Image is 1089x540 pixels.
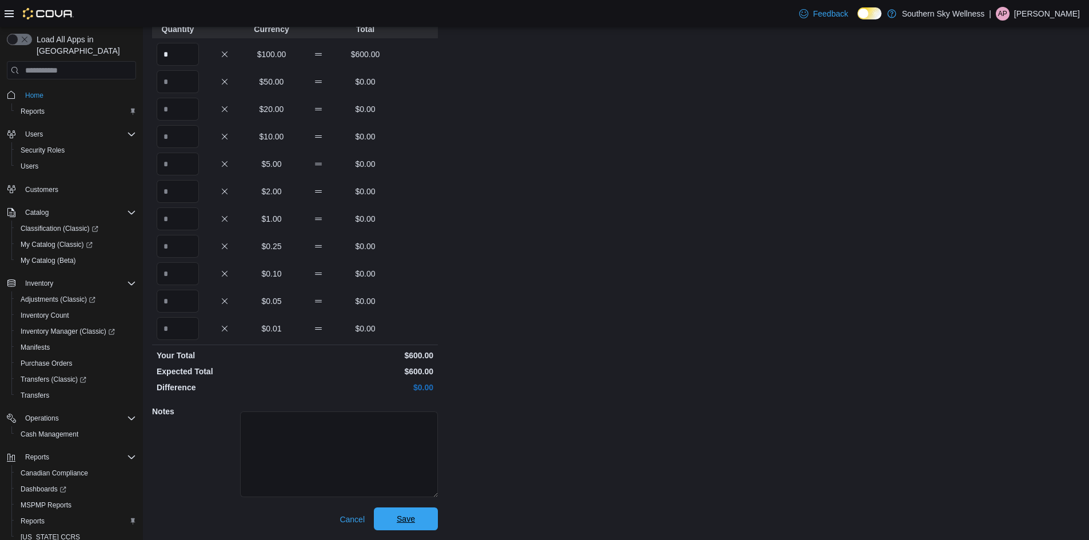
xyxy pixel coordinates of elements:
span: Transfers (Classic) [21,375,86,384]
input: Quantity [157,180,199,203]
p: $1.00 [250,213,293,225]
span: Transfers [21,391,49,400]
p: $0.00 [344,268,386,279]
p: $0.00 [344,295,386,307]
input: Quantity [157,317,199,340]
button: Reports [21,450,54,464]
span: Users [16,159,136,173]
a: Feedback [795,2,852,25]
span: My Catalog (Classic) [16,238,136,251]
span: Manifests [16,341,136,354]
p: Southern Sky Wellness [902,7,984,21]
span: Inventory Count [16,309,136,322]
a: Customers [21,183,63,197]
button: Inventory [2,275,141,291]
p: Currency [250,23,293,35]
span: Reports [16,105,136,118]
p: $0.00 [344,241,386,252]
a: Reports [16,514,49,528]
p: $0.00 [344,186,386,197]
p: $0.00 [344,213,386,225]
p: Expected Total [157,366,293,377]
span: Save [397,513,415,525]
input: Quantity [157,43,199,66]
button: MSPMP Reports [11,497,141,513]
span: Inventory [25,279,53,288]
button: Operations [21,411,63,425]
a: Adjustments (Classic) [16,293,100,306]
p: $0.00 [344,323,386,334]
input: Quantity [157,235,199,258]
a: Security Roles [16,143,69,157]
span: Adjustments (Classic) [16,293,136,306]
p: [PERSON_NAME] [1014,7,1080,21]
p: $20.00 [250,103,293,115]
a: Transfers (Classic) [16,373,91,386]
a: Reports [16,105,49,118]
span: Dashboards [21,485,66,494]
span: Reports [16,514,136,528]
span: Canadian Compliance [16,466,136,480]
span: Dark Mode [857,19,858,20]
button: Catalog [21,206,53,219]
span: Reports [21,450,136,464]
span: Feedback [813,8,848,19]
p: $0.05 [250,295,293,307]
p: $10.00 [250,131,293,142]
a: Transfers (Classic) [11,371,141,387]
span: Cancel [340,514,365,525]
span: Inventory Manager (Classic) [16,325,136,338]
button: Cash Management [11,426,141,442]
span: Reports [25,453,49,462]
h5: Notes [152,400,238,423]
span: Users [21,127,136,141]
p: $0.00 [297,382,433,393]
span: AP [998,7,1007,21]
button: My Catalog (Beta) [11,253,141,269]
span: My Catalog (Beta) [21,256,76,265]
span: Operations [21,411,136,425]
p: $5.00 [250,158,293,170]
span: Transfers (Classic) [16,373,136,386]
a: Dashboards [16,482,71,496]
span: Classification (Classic) [21,224,98,233]
button: Home [2,86,141,103]
p: $100.00 [250,49,293,60]
span: Operations [25,414,59,423]
p: $50.00 [250,76,293,87]
a: Dashboards [11,481,141,497]
a: Canadian Compliance [16,466,93,480]
a: My Catalog (Classic) [16,238,97,251]
p: Quantity [157,23,199,35]
button: Users [11,158,141,174]
p: $2.00 [250,186,293,197]
span: MSPMP Reports [16,498,136,512]
a: Users [16,159,43,173]
span: Adjustments (Classic) [21,295,95,304]
span: Users [25,130,43,139]
span: Load All Apps in [GEOGRAPHIC_DATA] [32,34,136,57]
p: | [989,7,991,21]
span: Cash Management [21,430,78,439]
input: Quantity [157,153,199,175]
p: $0.10 [250,268,293,279]
span: My Catalog (Beta) [16,254,136,267]
span: Canadian Compliance [21,469,88,478]
span: Catalog [25,208,49,217]
span: Manifests [21,343,50,352]
a: Manifests [16,341,54,354]
p: $0.00 [344,103,386,115]
p: Total [344,23,386,35]
span: Home [25,91,43,100]
span: Dashboards [16,482,136,496]
button: Reports [2,449,141,465]
input: Quantity [157,125,199,148]
img: Cova [23,8,74,19]
button: Manifests [11,339,141,355]
div: Anna Phillips [996,7,1010,21]
a: Classification (Classic) [11,221,141,237]
input: Dark Mode [857,7,881,19]
p: $0.00 [344,158,386,170]
a: My Catalog (Beta) [16,254,81,267]
span: Customers [25,185,58,194]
